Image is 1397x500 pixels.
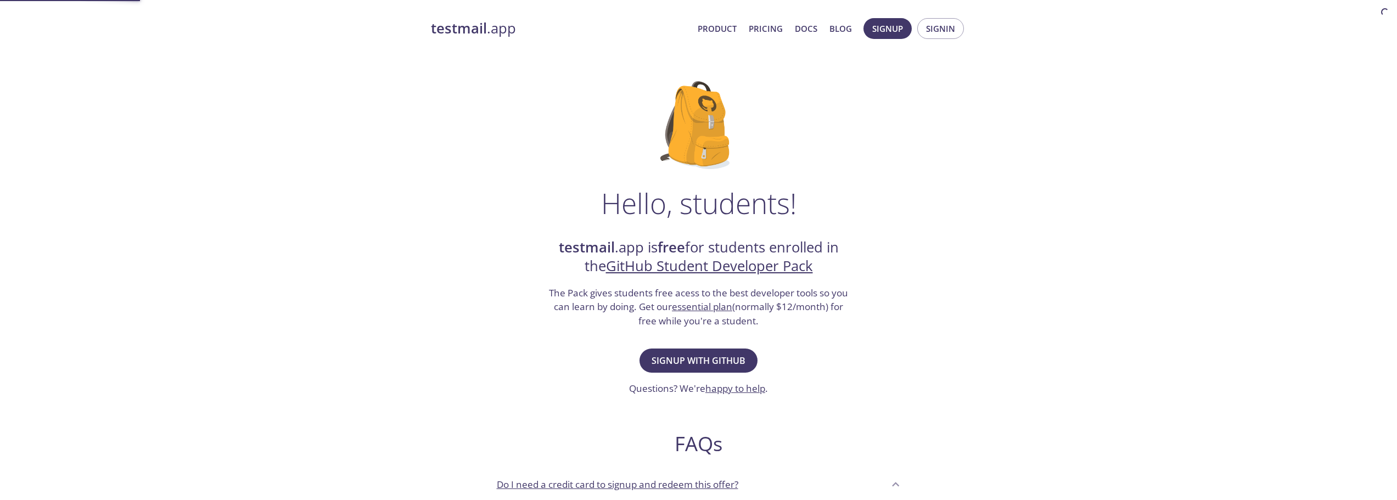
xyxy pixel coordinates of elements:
[559,238,615,257] strong: testmail
[660,81,737,169] img: github-student-backpack.png
[629,381,768,396] h3: Questions? We're .
[606,256,813,276] a: GitHub Student Developer Pack
[652,353,745,368] span: Signup with GitHub
[698,21,737,36] a: Product
[497,477,738,492] p: Do I need a credit card to signup and redeem this offer?
[488,469,910,499] div: Do I need a credit card to signup and redeem this offer?
[672,300,732,313] a: essential plan
[431,19,487,38] strong: testmail
[601,187,796,220] h1: Hello, students!
[872,21,903,36] span: Signup
[431,19,689,38] a: testmail.app
[795,21,817,36] a: Docs
[749,21,783,36] a: Pricing
[829,21,852,36] a: Blog
[926,21,955,36] span: Signin
[863,18,912,39] button: Signup
[548,238,850,276] h2: .app is for students enrolled in the
[705,382,765,395] a: happy to help
[658,238,685,257] strong: free
[639,349,758,373] button: Signup with GitHub
[488,431,910,456] h2: FAQs
[548,286,850,328] h3: The Pack gives students free acess to the best developer tools so you can learn by doing. Get our...
[917,18,964,39] button: Signin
